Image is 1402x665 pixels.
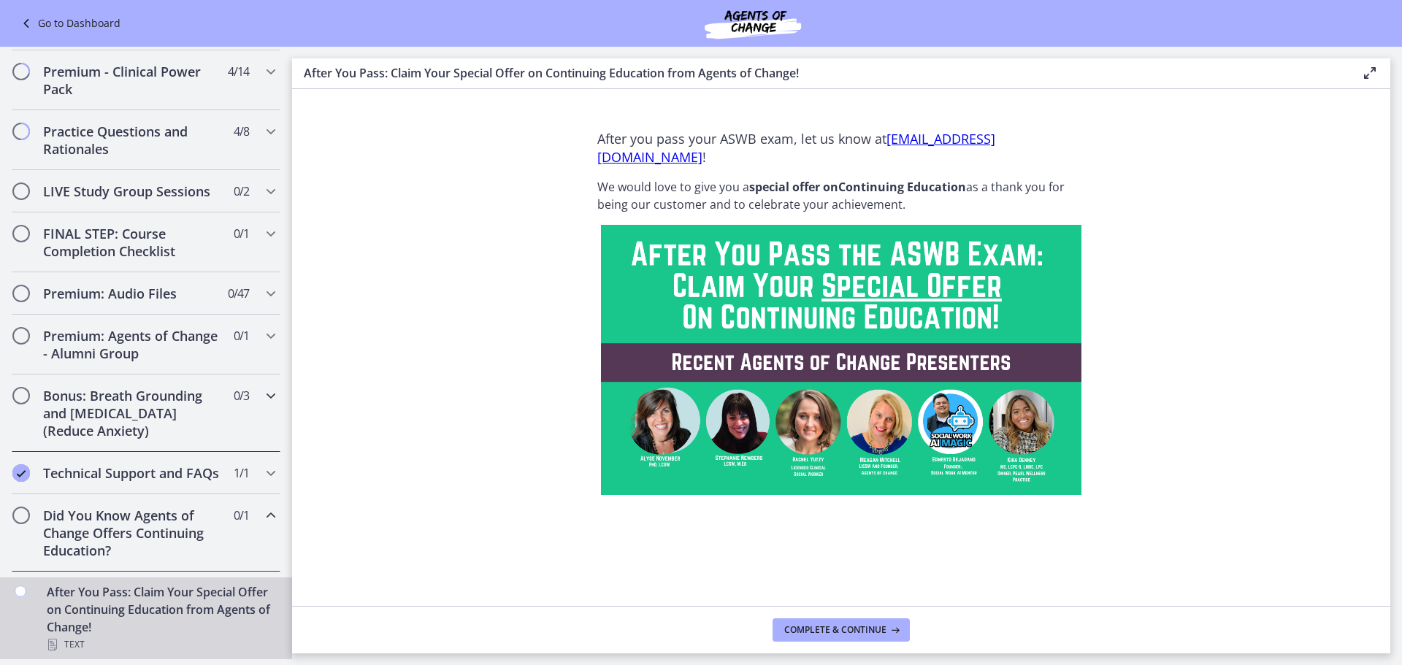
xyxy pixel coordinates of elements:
[43,464,221,482] h2: Technical Support and FAQs
[47,636,275,653] div: Text
[665,6,840,41] img: Agents of Change
[47,583,275,653] div: After You Pass: Claim Your Special Offer on Continuing Education from Agents of Change!
[755,179,838,195] strong: pecial offer on
[12,464,30,482] i: Completed
[43,182,221,200] h2: LIVE Study Group Sessions
[749,179,755,195] strong: s
[43,225,221,260] h2: FINAL STEP: Course Completion Checklist
[43,507,221,559] h2: Did You Know Agents of Change Offers Continuing Education?
[18,15,120,32] a: Go to Dashboard
[784,624,886,636] span: Complete & continue
[234,507,249,524] span: 0 / 1
[773,618,910,642] button: Complete & continue
[228,63,249,80] span: 4 / 14
[234,464,249,482] span: 1 / 1
[234,182,249,200] span: 0 / 2
[234,387,249,404] span: 0 / 3
[234,327,249,345] span: 0 / 1
[838,179,966,195] strong: Continuing Education
[228,285,249,302] span: 0 / 47
[601,225,1081,495] img: After_You_Pass_the_ASWB_Exam__Claim_Your_Special_Offer__On_Continuing_Education!.png
[597,178,1085,213] p: We would love to give you a as a thank you for being our customer and to celebrate your achievement.
[234,225,249,242] span: 0 / 1
[43,63,221,98] h2: Premium - Clinical Power Pack
[43,123,221,158] h2: Practice Questions and Rationales
[43,285,221,302] h2: Premium: Audio Files
[597,130,995,166] span: After you pass your ASWB exam, let us know at !
[597,130,995,166] a: [EMAIL_ADDRESS][DOMAIN_NAME]
[43,387,221,439] h2: Bonus: Breath Grounding and [MEDICAL_DATA] (Reduce Anxiety)
[234,123,249,140] span: 4 / 8
[43,327,221,362] h2: Premium: Agents of Change - Alumni Group
[304,64,1338,82] h3: After You Pass: Claim Your Special Offer on Continuing Education from Agents of Change!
